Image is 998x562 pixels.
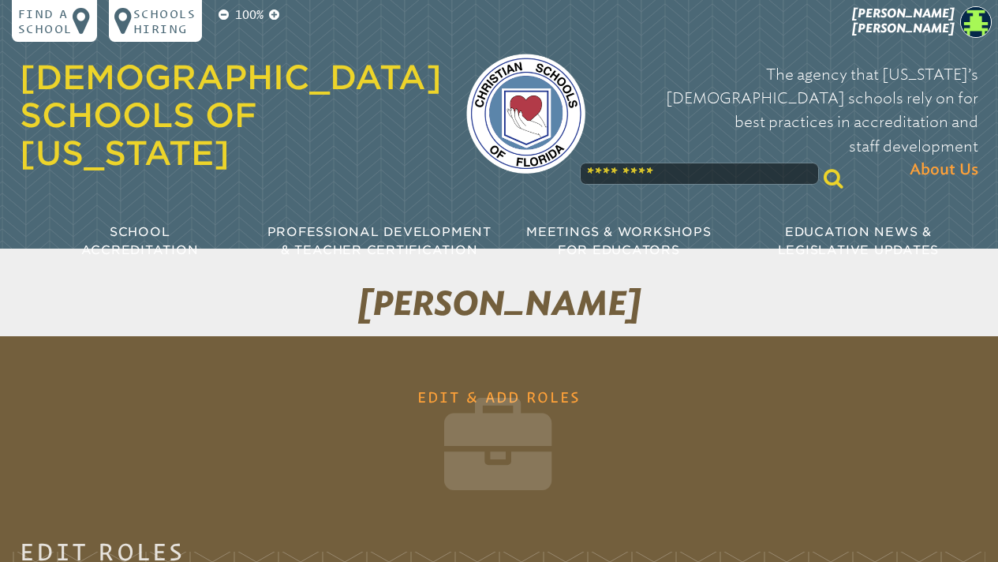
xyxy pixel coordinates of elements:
[20,543,184,561] legend: Edit Roles
[610,63,978,183] p: The agency that [US_STATE]’s [DEMOGRAPHIC_DATA] schools rely on for best practices in accreditati...
[20,58,442,173] a: [DEMOGRAPHIC_DATA] Schools of [US_STATE]
[267,224,492,257] span: Professional Development & Teacher Certification
[18,6,73,36] p: Find a school
[852,6,955,36] span: [PERSON_NAME] [PERSON_NAME]
[114,378,884,507] h1: Edit & Add Roles
[358,283,641,324] span: [PERSON_NAME]
[466,54,586,174] img: csf-logo-web-colors.png
[133,6,196,36] p: Schools Hiring
[81,224,199,257] span: School Accreditation
[960,6,992,38] img: 24142bfe7d2133fa3eb776f837185eae
[778,224,939,257] span: Education News & Legislative Updates
[232,6,267,24] p: 100%
[910,159,978,182] span: About Us
[526,224,711,257] span: Meetings & Workshops for Educators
